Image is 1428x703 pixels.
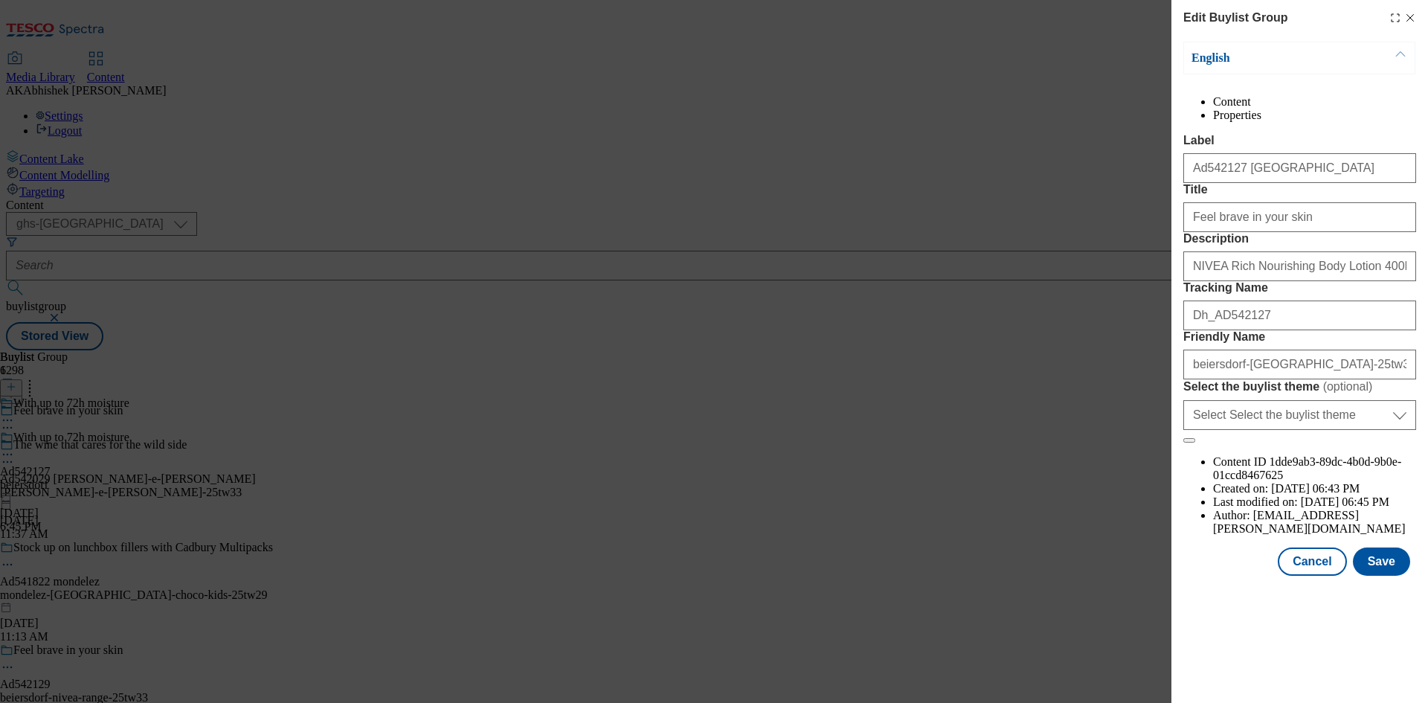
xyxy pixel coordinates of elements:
[1183,350,1416,379] input: Enter Friendly Name
[1183,232,1416,245] label: Description
[1183,281,1416,295] label: Tracking Name
[1191,51,1348,65] p: English
[1213,509,1416,536] li: Author:
[1213,495,1416,509] li: Last modified on:
[1183,301,1416,330] input: Enter Tracking Name
[1183,379,1416,394] label: Select the buylist theme
[1183,153,1416,183] input: Enter Label
[1213,95,1416,109] li: Content
[1183,9,1287,27] h4: Edit Buylist Group
[1213,509,1406,535] span: [EMAIL_ADDRESS][PERSON_NAME][DOMAIN_NAME]
[1301,495,1389,508] span: [DATE] 06:45 PM
[1213,109,1416,122] li: Properties
[1213,482,1416,495] li: Created on:
[1183,134,1416,147] label: Label
[1183,202,1416,232] input: Enter Title
[1183,330,1416,344] label: Friendly Name
[1183,183,1416,196] label: Title
[1213,455,1416,482] li: Content ID
[1323,380,1373,393] span: ( optional )
[1213,455,1401,481] span: 1dde9ab3-89dc-4b0d-9b0e-01ccd8467625
[1278,548,1346,576] button: Cancel
[1353,548,1410,576] button: Save
[1183,251,1416,281] input: Enter Description
[1271,482,1360,495] span: [DATE] 06:43 PM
